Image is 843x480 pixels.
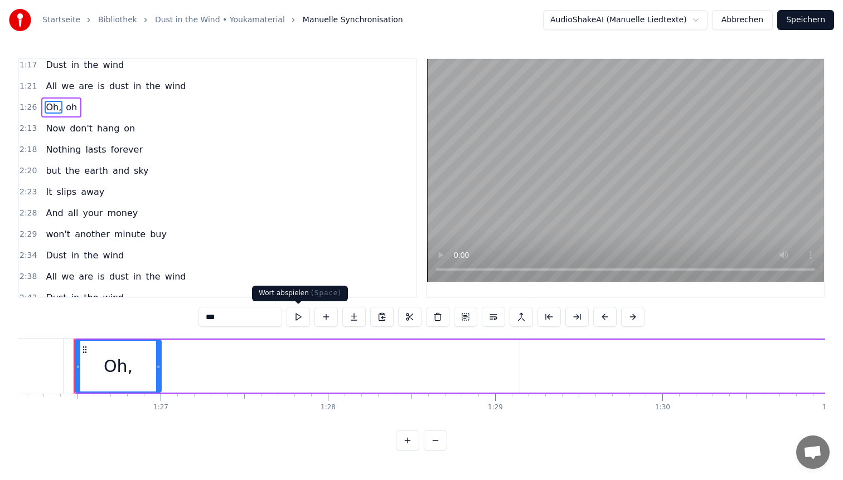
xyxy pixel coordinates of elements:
[45,101,62,114] span: Oh,
[77,270,94,283] span: are
[311,289,341,297] span: ( Space )
[108,80,130,92] span: dust
[20,208,37,219] span: 2:28
[98,14,137,26] a: Bibliothek
[108,270,130,283] span: dust
[60,270,75,283] span: we
[321,403,336,412] div: 1:28
[132,80,143,92] span: in
[42,14,80,26] a: Startseite
[20,123,37,134] span: 2:13
[9,9,31,31] img: youka
[77,80,94,92] span: are
[20,102,37,113] span: 1:26
[123,122,136,135] span: on
[822,403,837,412] div: 1:31
[45,228,71,241] span: won't
[106,207,139,219] span: money
[83,291,99,304] span: the
[796,435,830,469] div: Chat öffnen
[655,403,670,412] div: 1:30
[20,271,37,282] span: 2:38
[777,10,834,30] button: Speichern
[45,185,53,198] span: It
[153,403,168,412] div: 1:27
[69,122,94,135] span: don't
[83,58,99,71] span: the
[155,14,285,26] a: Dust in the Wind • Youkamaterial
[149,228,168,241] span: buy
[101,249,125,262] span: wind
[74,228,111,241] span: another
[20,292,37,303] span: 2:43
[20,144,37,155] span: 2:18
[144,270,161,283] span: the
[133,164,150,177] span: sky
[112,164,130,177] span: and
[45,164,62,177] span: but
[45,122,66,135] span: Now
[84,143,107,156] span: lasts
[164,270,187,283] span: wind
[20,81,37,92] span: 1:21
[45,80,58,92] span: All
[45,270,58,283] span: All
[83,164,109,177] span: earth
[113,228,147,241] span: minute
[45,291,67,304] span: Dust
[20,165,37,177] span: 2:20
[20,60,37,71] span: 1:17
[70,249,81,262] span: in
[144,80,161,92] span: the
[81,207,104,219] span: your
[64,164,81,177] span: the
[101,291,125,304] span: wind
[45,58,67,71] span: Dust
[96,80,106,92] span: is
[20,250,37,261] span: 2:34
[67,207,80,219] span: all
[104,354,133,379] div: Oh,
[20,229,37,240] span: 2:29
[132,270,143,283] span: in
[80,185,105,198] span: away
[96,122,120,135] span: hang
[252,286,348,301] div: Wort abspielen
[55,185,77,198] span: slips
[20,187,37,198] span: 2:23
[110,143,144,156] span: forever
[42,14,403,26] nav: breadcrumb
[164,80,187,92] span: wind
[101,58,125,71] span: wind
[96,270,106,283] span: is
[488,403,503,412] div: 1:29
[60,80,75,92] span: we
[70,291,81,304] span: in
[712,10,773,30] button: Abbrechen
[45,249,67,262] span: Dust
[65,101,78,114] span: oh
[70,58,81,71] span: in
[45,143,82,156] span: Nothing
[303,14,403,26] span: Manuelle Synchronisation
[83,249,99,262] span: the
[45,207,64,219] span: And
